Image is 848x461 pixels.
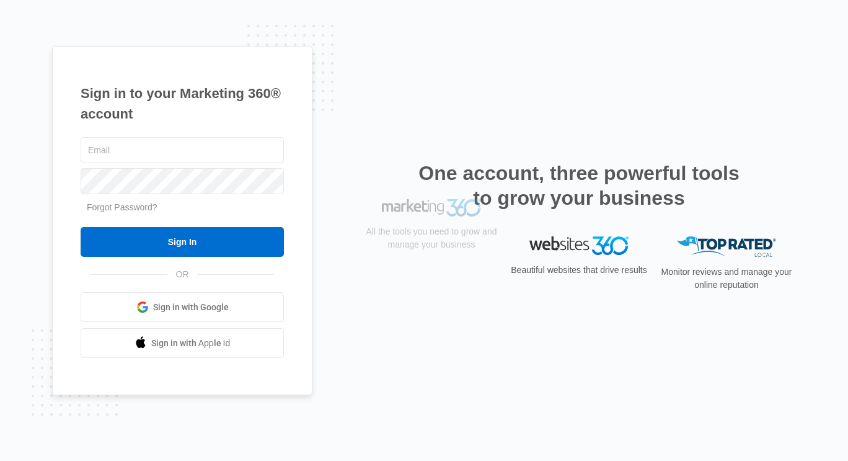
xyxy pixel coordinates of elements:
h1: Sign in to your Marketing 360® account [81,83,284,124]
span: OR [167,268,198,281]
img: Websites 360 [529,236,629,254]
a: Sign in with Google [81,292,284,322]
input: Email [81,137,284,163]
img: Top Rated Local [677,236,776,257]
h2: One account, three powerful tools to grow your business [415,161,743,210]
span: Sign in with Google [153,301,229,314]
a: Sign in with Apple Id [81,328,284,358]
a: Forgot Password? [87,202,157,212]
p: All the tools you need to grow and manage your business [362,262,501,289]
input: Sign In [81,227,284,257]
p: Monitor reviews and manage your online reputation [657,266,796,292]
img: Marketing 360 [382,236,481,254]
p: Beautiful websites that drive results [510,264,648,277]
span: Sign in with Apple Id [151,337,231,350]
